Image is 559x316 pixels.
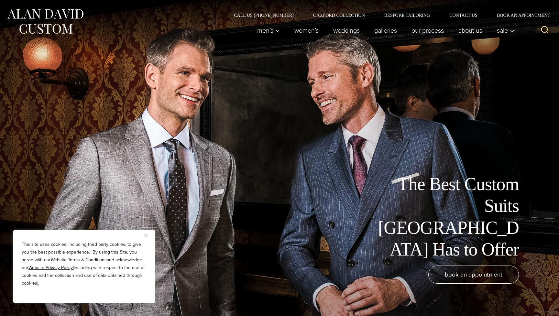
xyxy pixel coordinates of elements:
a: Bespoke Tailoring [375,13,440,17]
a: Call Us [PHONE_NUMBER] [224,13,303,17]
nav: Secondary Navigation [224,13,553,17]
a: About Us [451,24,490,37]
a: Oxxford Collection [303,13,375,17]
h1: The Best Custom Suits [GEOGRAPHIC_DATA] Has to Offer [373,173,519,260]
nav: Primary Navigation [250,24,518,37]
a: Website Privacy Policy [28,264,73,271]
button: Close [145,232,152,239]
iframe: Opens a widget where you can chat to one of our agents [517,297,553,313]
a: Contact Us [440,13,487,17]
a: Book an Appointment [487,13,553,17]
a: book an appointment [428,266,519,284]
a: weddings [326,24,367,37]
a: Galleries [367,24,404,37]
img: Close [145,234,148,237]
img: Alan David Custom [6,7,84,36]
span: book an appointment [445,270,502,279]
a: Website Terms & Conditions [51,256,107,263]
a: Our Process [404,24,451,37]
a: Women’s [287,24,326,37]
p: This site uses cookies, including third party cookies, to give you the best possible experience. ... [22,241,147,287]
span: Men’s [257,27,280,34]
button: View Search Form [537,23,553,38]
span: Sale [497,27,514,34]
